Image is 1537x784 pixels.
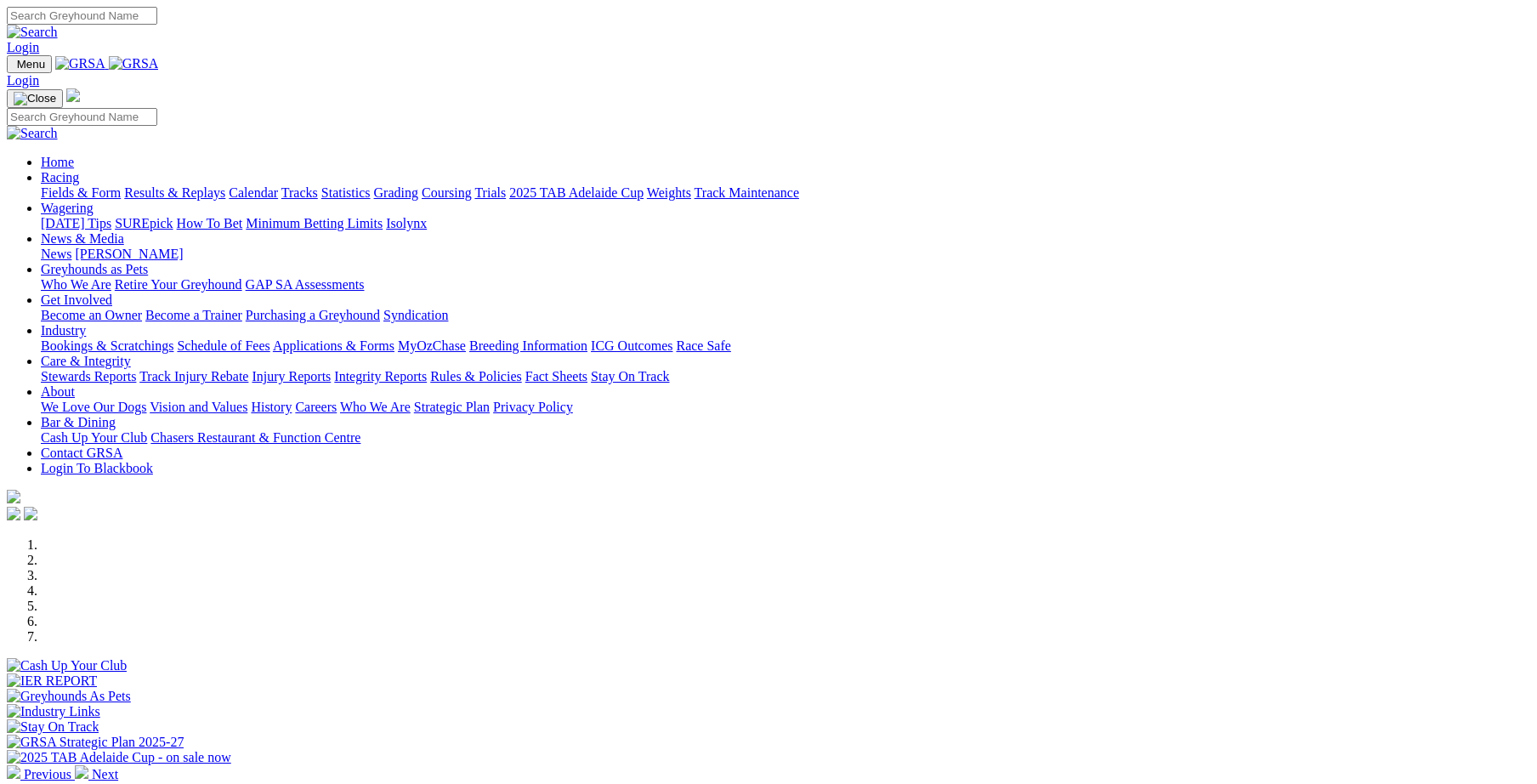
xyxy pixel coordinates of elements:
a: MyOzChase [398,338,466,353]
a: Track Maintenance [695,185,799,200]
a: Isolynx [386,216,427,230]
img: Search [7,126,58,141]
a: Who We Are [41,277,111,292]
img: chevron-left-pager-white.svg [7,765,20,779]
a: Privacy Policy [493,400,573,414]
div: Industry [41,338,1530,354]
div: Racing [41,185,1530,201]
a: Bar & Dining [41,415,116,429]
a: Login [7,73,39,88]
a: Wagering [41,201,94,215]
span: Previous [24,767,71,781]
button: Toggle navigation [7,55,52,73]
a: Breeding Information [469,338,587,353]
a: Coursing [422,185,472,200]
a: Careers [295,400,337,414]
a: Applications & Forms [273,338,394,353]
a: Cash Up Your Club [41,430,147,445]
a: Trials [474,185,506,200]
a: Strategic Plan [414,400,490,414]
a: Fields & Form [41,185,121,200]
div: Wagering [41,216,1530,231]
a: Become a Trainer [145,308,242,322]
a: News [41,247,71,261]
a: ICG Outcomes [591,338,672,353]
a: [DATE] Tips [41,216,111,230]
a: 2025 TAB Adelaide Cup [509,185,644,200]
img: Cash Up Your Club [7,658,127,673]
a: Vision and Values [150,400,247,414]
span: Next [92,767,118,781]
a: How To Bet [177,216,243,230]
a: Weights [647,185,691,200]
img: Search [7,25,58,40]
a: Tracks [281,185,318,200]
a: Calendar [229,185,278,200]
a: About [41,384,75,399]
img: IER REPORT [7,673,97,689]
a: Syndication [383,308,448,322]
a: Previous [7,767,75,781]
a: Racing [41,170,79,185]
a: [PERSON_NAME] [75,247,183,261]
a: Login [7,40,39,54]
a: Purchasing a Greyhound [246,308,380,322]
img: logo-grsa-white.png [7,490,20,503]
img: chevron-right-pager-white.svg [75,765,88,779]
a: History [251,400,292,414]
a: Greyhounds as Pets [41,262,148,276]
a: Fact Sheets [525,369,587,383]
button: Toggle navigation [7,89,63,108]
a: Become an Owner [41,308,142,322]
a: Grading [374,185,418,200]
a: Contact GRSA [41,446,122,460]
img: GRSA [109,56,159,71]
a: Care & Integrity [41,354,131,368]
img: GRSA Strategic Plan 2025-27 [7,735,184,750]
a: News & Media [41,231,124,246]
img: Stay On Track [7,719,99,735]
a: We Love Our Dogs [41,400,146,414]
a: Who We Are [340,400,411,414]
img: twitter.svg [24,507,37,520]
a: Retire Your Greyhound [115,277,242,292]
input: Search [7,108,157,126]
input: Search [7,7,157,25]
a: SUREpick [115,216,173,230]
img: Greyhounds As Pets [7,689,131,704]
img: Close [14,92,56,105]
a: Stewards Reports [41,369,136,383]
div: Greyhounds as Pets [41,277,1530,293]
a: Statistics [321,185,371,200]
img: logo-grsa-white.png [66,88,80,102]
div: Care & Integrity [41,369,1530,384]
a: Integrity Reports [334,369,427,383]
span: Menu [17,58,45,71]
a: Home [41,155,74,169]
div: News & Media [41,247,1530,262]
a: Minimum Betting Limits [246,216,383,230]
img: 2025 TAB Adelaide Cup - on sale now [7,750,231,765]
a: Chasers Restaurant & Function Centre [150,430,360,445]
img: Industry Links [7,704,100,719]
div: Get Involved [41,308,1530,323]
a: Get Involved [41,293,112,307]
div: Bar & Dining [41,430,1530,446]
a: Bookings & Scratchings [41,338,173,353]
img: facebook.svg [7,507,20,520]
img: GRSA [55,56,105,71]
a: Injury Reports [252,369,331,383]
a: GAP SA Assessments [246,277,365,292]
a: Schedule of Fees [177,338,269,353]
a: Industry [41,323,86,338]
a: Login To Blackbook [41,461,153,475]
a: Track Injury Rebate [139,369,248,383]
a: Race Safe [676,338,730,353]
a: Results & Replays [124,185,225,200]
div: About [41,400,1530,415]
a: Rules & Policies [430,369,522,383]
a: Next [75,767,118,781]
a: Stay On Track [591,369,669,383]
